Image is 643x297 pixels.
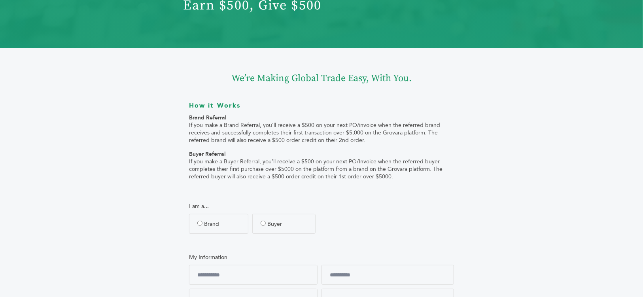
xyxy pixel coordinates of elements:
h4: How it Works [189,101,454,110]
h3: We’re Making Global Trade Easy, With You. [189,72,454,84]
div: I am a... [189,202,454,210]
label: Brand [204,214,219,234]
label: Buyer [267,214,282,234]
p: If you make a Brand Referral, you’ll receive a $500 on your next PO/invoice when the referred bra... [189,114,454,144]
div: My Information [189,253,454,261]
p: If you make a Buyer Referral, you’ll receive a $500 on your next PO/Invoice when the referred buy... [189,150,454,180]
b: Buyer Referral [189,150,226,158]
b: Brand Referral [189,114,227,121]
